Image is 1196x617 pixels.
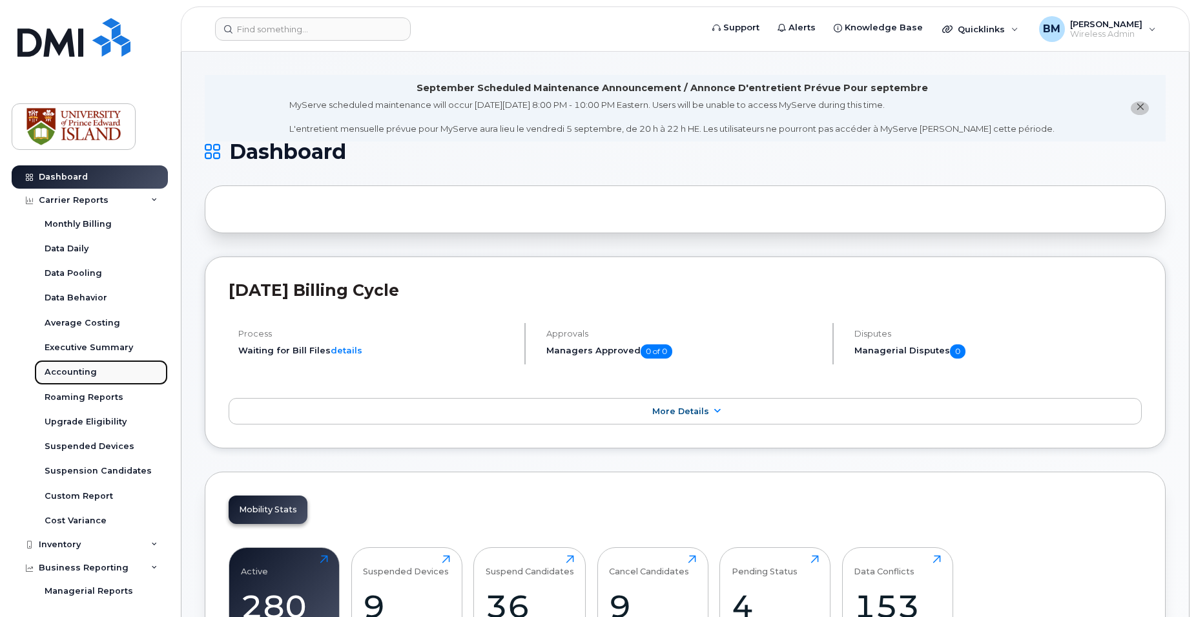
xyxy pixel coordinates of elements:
[652,406,709,416] span: More Details
[609,555,689,576] div: Cancel Candidates
[417,81,928,95] div: September Scheduled Maintenance Announcement / Annonce D'entretient Prévue Pour septembre
[363,555,449,576] div: Suspended Devices
[331,345,362,355] a: details
[486,555,574,576] div: Suspend Candidates
[854,344,1142,359] h5: Managerial Disputes
[289,99,1055,135] div: MyServe scheduled maintenance will occur [DATE][DATE] 8:00 PM - 10:00 PM Eastern. Users will be u...
[241,555,268,576] div: Active
[546,344,821,359] h5: Managers Approved
[854,329,1142,339] h4: Disputes
[1131,101,1149,115] button: close notification
[732,555,798,576] div: Pending Status
[641,344,672,359] span: 0 of 0
[546,329,821,339] h4: Approvals
[238,329,513,339] h4: Process
[950,344,965,359] span: 0
[229,280,1142,300] h2: [DATE] Billing Cycle
[238,344,513,357] li: Waiting for Bill Files
[854,555,914,576] div: Data Conflicts
[229,142,346,162] span: Dashboard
